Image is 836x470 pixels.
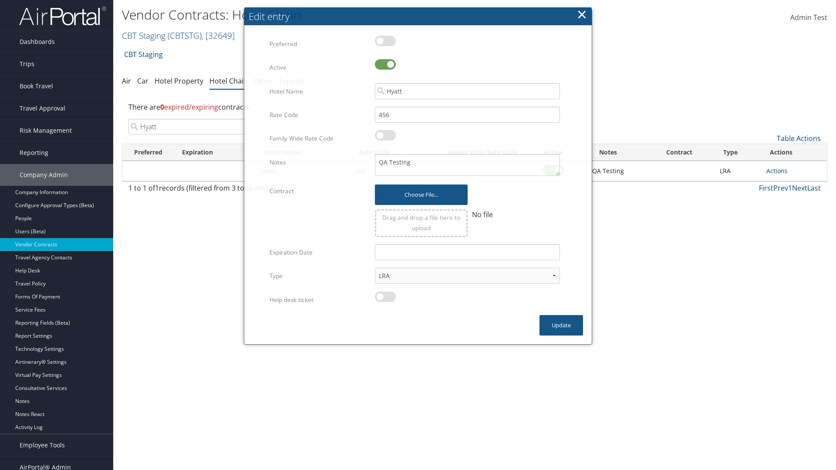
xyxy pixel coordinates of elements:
span: , [ 32649 ] [202,30,235,41]
a: Prev [773,183,788,193]
span: Drag and drop a file here to upload [382,213,460,232]
a: 1 [788,183,792,193]
th: Contract: activate to sort column ascending [643,144,715,161]
a: First [759,183,773,193]
span: Travel Approval [20,97,65,119]
th: Notes: activate to sort column ascending [573,144,643,161]
span: Trips [20,53,34,75]
h1: Vendor Contracts: Hotel Chain [122,6,592,24]
div: Edit entry [249,10,592,23]
span: expired/expiring [160,102,218,112]
a: Car [137,76,148,86]
a: Hotel Chain [209,76,248,86]
span: ( CBTSTG ) [168,30,202,41]
span: Book Travel [20,75,53,97]
button: Update [539,315,583,336]
td: LRA [715,161,762,181]
a: Last [807,183,821,193]
div: 1 to 1 of records (filtered from 3 total entries) [128,183,292,198]
img: airportal-logo.png [19,6,106,26]
th: Actions [762,144,827,161]
label: Rate Code [270,107,368,123]
a: Next [792,183,807,193]
a: Hotel Property [155,76,203,86]
th: Preferred: activate to sort column ascending [122,144,174,161]
button: × [577,6,587,23]
a: CBT Staging [124,46,163,63]
a: Admin Test [790,4,827,31]
input: Search [128,119,292,134]
span: Admin Test [790,13,827,22]
span: Dashboards [20,31,55,53]
span: Reporting [20,142,48,164]
span: Company Admin [20,164,68,186]
label: Hotel Name [270,83,368,100]
span: Risk Management [20,120,72,141]
span: Employee Tools [20,434,65,456]
a: Table Actions [777,134,821,143]
th: Type: activate to sort column ascending [715,144,762,161]
label: Notes [270,154,368,171]
div: There are contracts. [122,95,827,119]
a: CBT Staging [122,30,235,41]
a: Actions [766,167,788,175]
label: Family Wide Rate Code [270,130,368,147]
a: Air [122,76,131,86]
label: Help desk ticket [270,292,368,308]
label: Type [270,268,368,284]
span: QA Testing [592,167,624,175]
th: Expiration: activate to sort column ascending [174,144,257,161]
span: No file [472,210,493,219]
strong: 0 [160,102,164,112]
span: 1 [155,183,159,193]
label: Contract [270,183,368,199]
label: Preferred [270,36,368,52]
label: Expiration Date [270,244,368,261]
label: Active [270,59,368,76]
